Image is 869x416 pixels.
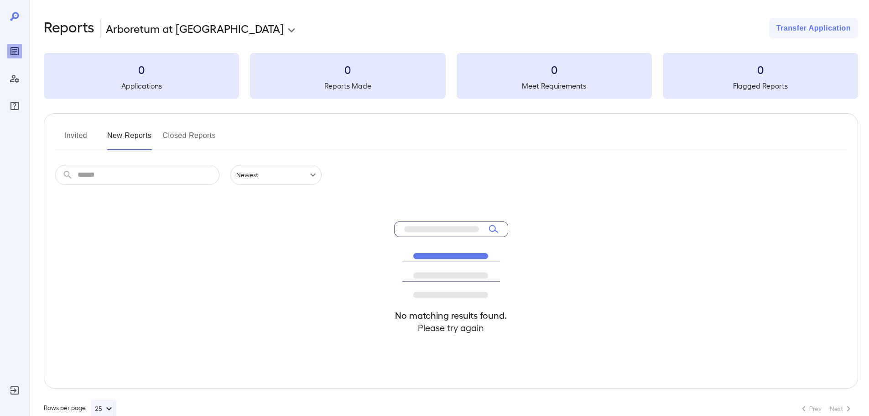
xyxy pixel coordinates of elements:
[394,309,508,321] h4: No matching results found.
[163,128,216,150] button: Closed Reports
[44,62,239,77] h3: 0
[44,80,239,91] h5: Applications
[107,128,152,150] button: New Reports
[44,53,858,99] summary: 0Applications0Reports Made0Meet Requirements0Flagged Reports
[769,18,858,38] button: Transfer Application
[457,80,652,91] h5: Meet Requirements
[794,401,858,416] nav: pagination navigation
[7,99,22,113] div: FAQ
[7,44,22,58] div: Reports
[106,21,284,36] p: Arboretum at [GEOGRAPHIC_DATA]
[230,165,322,185] div: Newest
[55,128,96,150] button: Invited
[44,18,94,38] h2: Reports
[7,383,22,398] div: Log Out
[663,62,858,77] h3: 0
[457,62,652,77] h3: 0
[250,62,445,77] h3: 0
[394,321,508,334] h4: Please try again
[7,71,22,86] div: Manage Users
[250,80,445,91] h5: Reports Made
[663,80,858,91] h5: Flagged Reports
